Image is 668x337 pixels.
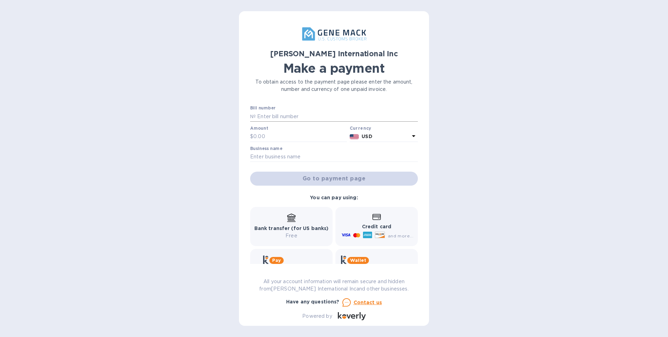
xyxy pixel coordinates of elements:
p: Free [254,232,329,239]
p: № [250,113,256,120]
input: Enter bill number [256,111,418,122]
b: Wallet [350,258,366,263]
b: You can pay using: [310,195,358,200]
input: 0.00 [253,131,347,142]
span: and more... [388,233,413,238]
b: Credit card [362,224,391,229]
b: [PERSON_NAME] International Inc [270,49,398,58]
p: All your account information will remain secure and hidden from [PERSON_NAME] International Inc a... [250,278,418,293]
label: Business name [250,146,282,151]
b: Have any questions? [286,299,340,304]
b: Pay [272,258,281,263]
p: $ [250,133,253,140]
input: Enter business name [250,152,418,162]
label: Amount [250,126,268,130]
b: Bank transfer (for US banks) [254,225,329,231]
p: Powered by [302,313,332,320]
img: USD [350,134,359,139]
p: To obtain access to the payment page please enter the amount, number and currency of one unpaid i... [250,78,418,93]
u: Contact us [354,300,382,305]
label: Bill number [250,106,275,110]
h1: Make a payment [250,61,418,76]
b: USD [362,134,372,139]
b: Currency [350,126,371,131]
